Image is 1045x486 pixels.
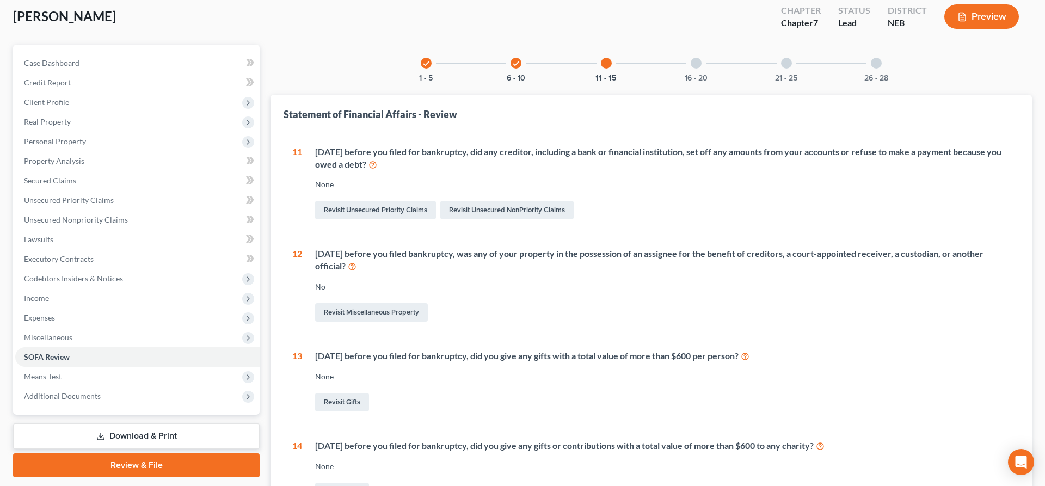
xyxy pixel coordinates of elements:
[15,347,260,367] a: SOFA Review
[24,254,94,263] span: Executory Contracts
[944,4,1019,29] button: Preview
[24,352,70,361] span: SOFA Review
[315,201,436,219] a: Revisit Unsecured Priority Claims
[315,350,1010,362] div: [DATE] before you filed for bankruptcy, did you give any gifts with a total value of more than $6...
[24,293,49,303] span: Income
[315,371,1010,382] div: None
[315,440,1010,452] div: [DATE] before you filed for bankruptcy, did you give any gifts or contributions with a total valu...
[315,303,428,322] a: Revisit Miscellaneous Property
[24,58,79,67] span: Case Dashboard
[24,117,71,126] span: Real Property
[315,393,369,411] a: Revisit Gifts
[512,60,520,67] i: check
[781,17,821,29] div: Chapter
[507,75,525,82] button: 6 - 10
[315,461,1010,472] div: None
[24,156,84,165] span: Property Analysis
[15,53,260,73] a: Case Dashboard
[292,248,302,324] div: 12
[595,75,617,82] button: 11 - 15
[24,274,123,283] span: Codebtors Insiders & Notices
[781,4,821,17] div: Chapter
[24,215,128,224] span: Unsecured Nonpriority Claims
[24,97,69,107] span: Client Profile
[685,75,708,82] button: 16 - 20
[15,190,260,210] a: Unsecured Priority Claims
[1008,449,1034,475] div: Open Intercom Messenger
[315,179,1010,190] div: None
[315,248,1010,273] div: [DATE] before you filed bankruptcy, was any of your property in the possession of an assignee for...
[15,210,260,230] a: Unsecured Nonpriority Claims
[13,423,260,449] a: Download & Print
[24,313,55,322] span: Expenses
[24,372,62,381] span: Means Test
[24,333,72,342] span: Miscellaneous
[315,146,1010,171] div: [DATE] before you filed for bankruptcy, did any creditor, including a bank or financial instituti...
[24,235,53,244] span: Lawsuits
[15,249,260,269] a: Executory Contracts
[15,230,260,249] a: Lawsuits
[838,4,870,17] div: Status
[15,73,260,93] a: Credit Report
[15,151,260,171] a: Property Analysis
[775,75,797,82] button: 21 - 25
[864,75,888,82] button: 26 - 28
[24,391,101,401] span: Additional Documents
[13,453,260,477] a: Review & File
[888,17,927,29] div: NEB
[888,4,927,17] div: District
[838,17,870,29] div: Lead
[422,60,430,67] i: check
[284,108,457,121] div: Statement of Financial Affairs - Review
[13,8,116,24] span: [PERSON_NAME]
[24,176,76,185] span: Secured Claims
[15,171,260,190] a: Secured Claims
[24,78,71,87] span: Credit Report
[440,201,574,219] a: Revisit Unsecured NonPriority Claims
[813,17,818,28] span: 7
[315,281,1010,292] div: No
[24,195,114,205] span: Unsecured Priority Claims
[292,350,302,414] div: 13
[292,146,302,222] div: 11
[24,137,86,146] span: Personal Property
[419,75,433,82] button: 1 - 5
